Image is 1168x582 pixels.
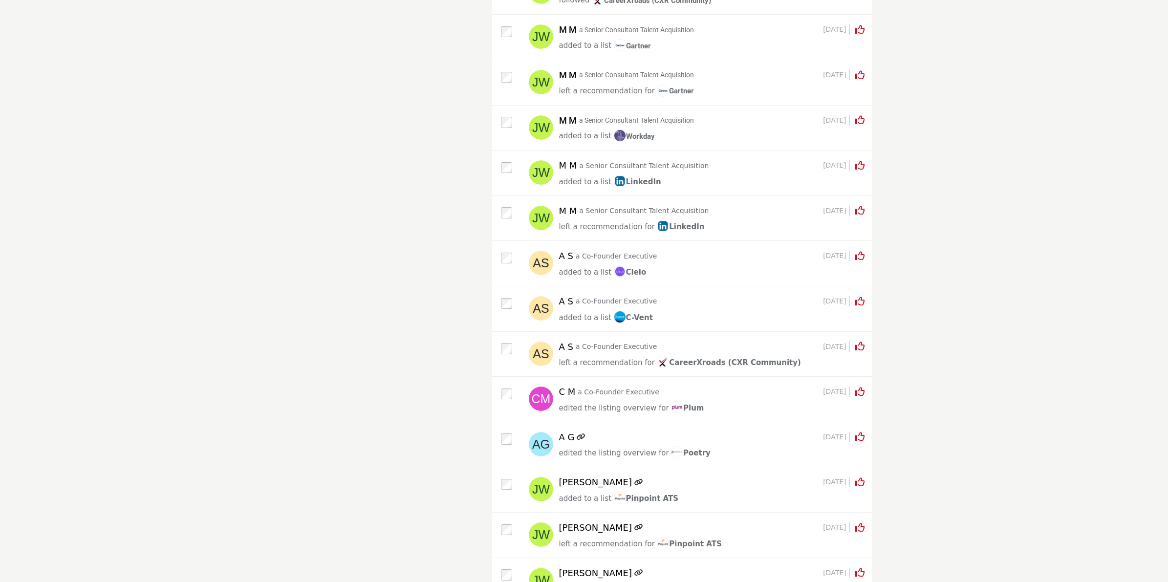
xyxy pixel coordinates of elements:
[559,539,655,548] span: left a recommendation for
[559,387,576,397] h5: C M
[579,161,709,171] p: a Senior Consultant Talent Acquisition
[614,40,651,52] a: imageGartner
[657,358,801,367] span: CareerXroads (CXR Community)
[823,296,849,306] span: [DATE]
[559,342,573,352] h5: A S
[559,42,612,50] span: added to a list
[559,251,573,261] h5: A S
[559,132,612,141] span: added to a list
[529,24,553,49] img: avtar-image
[855,432,865,442] i: Click to Rate this activity
[823,432,849,442] span: [DATE]
[823,522,849,533] span: [DATE]
[579,206,709,216] p: a Senior Consultant Talent Acquisition
[559,160,577,171] h5: M M
[529,296,553,321] img: avtar-image
[657,86,694,98] a: imageGartner
[855,523,865,533] i: Click to Rate this activity
[559,432,575,443] h5: A G
[529,70,553,94] img: avtar-image
[579,25,694,35] p: a Senior Consultant Talent Acquisition
[823,206,849,216] span: [DATE]
[671,401,683,413] img: image
[823,342,849,352] span: [DATE]
[614,175,626,187] img: image
[559,313,612,322] span: added to a list
[559,568,632,579] h5: [PERSON_NAME]
[671,404,704,412] span: Plum
[529,387,553,411] img: avtar-image
[614,265,626,278] img: image
[576,251,657,261] p: a Co-Founder Executive
[614,311,626,323] img: image
[614,492,626,504] img: image
[579,70,694,80] p: a Senior Consultant Talent Acquisition
[529,160,553,185] img: avtar-image
[614,312,653,324] a: imageC-Vent
[559,449,669,457] span: edited the listing overview for
[823,70,849,80] span: [DATE]
[529,432,553,456] img: avtar-image
[614,177,661,186] span: LinkedIn
[671,402,704,414] a: imagePlum
[559,24,577,35] h5: M M
[559,86,655,95] span: left a recommendation for
[823,251,849,261] span: [DATE]
[577,432,585,442] a: Link of redirect to contact profile URL
[559,404,669,412] span: edited the listing overview for
[559,70,577,81] h5: M M
[614,266,647,279] a: imageCielo
[657,85,669,97] img: image
[614,493,679,505] a: imagePinpoint ATS
[559,115,577,126] h5: M M
[855,251,865,261] i: Click to Rate this activity
[529,115,553,140] img: avtar-image
[576,296,657,306] p: a Co-Founder Executive
[559,268,612,277] span: added to a list
[579,115,694,126] p: a Senior Consultant Talent Acquisition
[576,342,657,352] p: a Co-Founder Executive
[657,538,722,550] a: imagePinpoint ATS
[634,568,643,578] a: Link of redirect to contact profile URL
[614,132,655,141] span: Workday
[657,357,801,369] a: imageCareerXroads (CXR Community)
[657,222,704,231] span: LinkedIn
[657,220,669,232] img: image
[657,86,694,95] span: Gartner
[855,297,865,306] i: Click to Rate this activity
[823,477,849,487] span: [DATE]
[614,313,653,322] span: C-Vent
[657,221,704,233] a: imageLinkedIn
[855,161,865,171] i: Click to Rate this activity
[823,387,849,397] span: [DATE]
[855,115,865,125] i: Click to Rate this activity
[657,539,722,548] span: Pinpoint ATS
[823,568,849,578] span: [DATE]
[823,24,849,35] span: [DATE]
[559,177,612,186] span: added to a list
[529,251,553,275] img: avtar-image
[614,42,651,50] span: Gartner
[855,70,865,80] i: Click to Rate this activity
[559,296,573,307] h5: A S
[529,522,553,547] img: avtar-image
[823,115,849,126] span: [DATE]
[578,387,659,397] p: a Co-Founder Executive
[671,446,683,458] img: image
[529,206,553,230] img: avtar-image
[634,477,643,488] a: Link of redirect to contact profile URL
[529,477,553,501] img: avtar-image
[657,537,669,549] img: image
[855,568,865,578] i: Click to Rate this activity
[634,522,643,533] a: Link of redirect to contact profile URL
[671,447,711,459] a: imagePoetry
[823,160,849,171] span: [DATE]
[855,387,865,397] i: Click to Rate this activity
[559,222,655,231] span: left a recommendation for
[614,268,647,277] span: Cielo
[855,342,865,351] i: Click to Rate this activity
[559,477,632,488] h5: [PERSON_NAME]
[671,449,711,457] span: Poetry
[657,356,669,368] img: image
[529,342,553,366] img: avtar-image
